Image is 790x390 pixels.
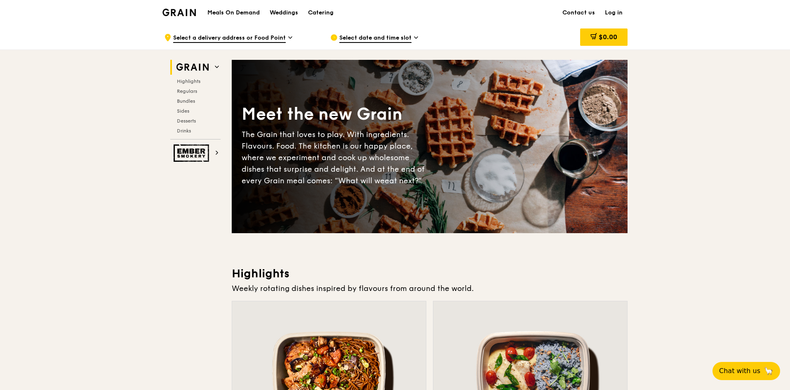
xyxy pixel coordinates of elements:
h3: Highlights [232,266,628,281]
a: Contact us [557,0,600,25]
span: $0.00 [599,33,617,41]
a: Log in [600,0,628,25]
img: Grain web logo [174,60,212,75]
span: Sides [177,108,189,114]
div: Catering [308,0,334,25]
span: Desserts [177,118,196,124]
span: Select date and time slot [339,34,411,43]
a: Weddings [265,0,303,25]
span: Regulars [177,88,197,94]
img: Ember Smokery web logo [174,144,212,162]
span: Select a delivery address or Food Point [173,34,286,43]
span: Chat with us [719,366,760,376]
img: Grain [162,9,196,16]
span: eat next?” [385,176,422,185]
span: Drinks [177,128,191,134]
div: Weddings [270,0,298,25]
div: Meet the new Grain [242,103,430,125]
button: Chat with us🦙 [712,362,780,380]
div: The Grain that loves to play. With ingredients. Flavours. Food. The kitchen is our happy place, w... [242,129,430,187]
div: Weekly rotating dishes inspired by flavours from around the world. [232,283,628,294]
a: Catering [303,0,339,25]
span: 🦙 [764,366,774,376]
span: Bundles [177,98,195,104]
h1: Meals On Demand [207,9,260,17]
span: Highlights [177,78,200,84]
